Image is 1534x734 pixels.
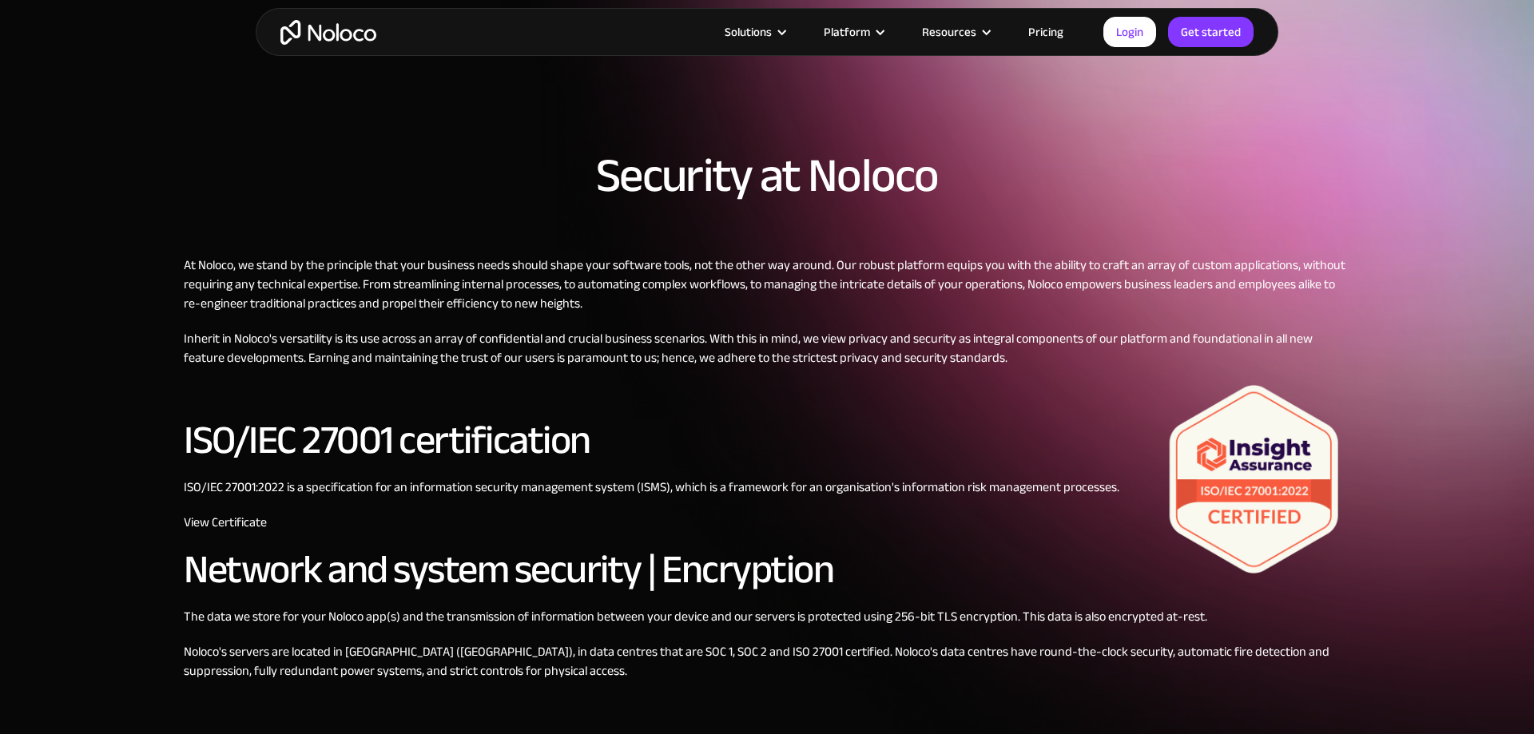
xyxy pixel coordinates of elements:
[184,607,1350,626] p: The data we store for your Noloco app(s) and the transmission of information between your device ...
[1168,17,1254,47] a: Get started
[804,22,902,42] div: Platform
[1008,22,1083,42] a: Pricing
[184,329,1350,367] p: Inherit in Noloco's versatility is its use across an array of confidential and crucial business s...
[725,22,772,42] div: Solutions
[596,152,938,200] h1: Security at Noloco
[184,510,267,534] a: View Certificate
[184,256,1350,313] p: At Noloco, we stand by the principle that your business needs should shape your software tools, n...
[184,383,1350,403] p: ‍
[184,478,1350,497] p: ISO/IEC 27001:2022 is a specification for an information security management system (ISMS), which...
[902,22,1008,42] div: Resources
[184,419,1350,462] h2: ISO/IEC 27001 certification
[1103,17,1156,47] a: Login
[824,22,870,42] div: Platform
[184,548,1350,591] h2: Network and system security | Encryption
[705,22,804,42] div: Solutions
[184,696,1350,716] p: ‍
[922,22,976,42] div: Resources
[184,642,1350,680] p: Noloco's servers are located in [GEOGRAPHIC_DATA] ([GEOGRAPHIC_DATA]), in data centres that are S...
[280,20,376,45] a: home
